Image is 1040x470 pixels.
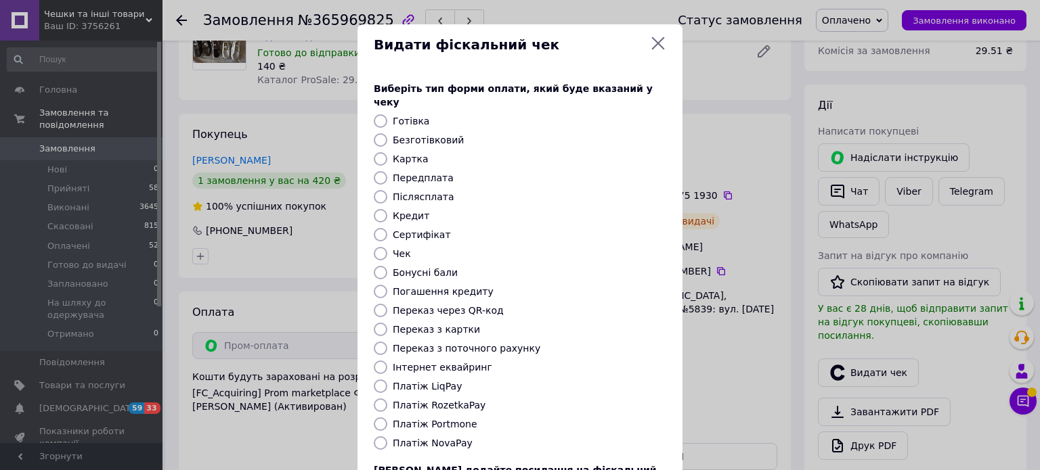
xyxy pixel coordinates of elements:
[393,419,477,429] label: Платіж Portmone
[393,400,485,410] label: Платіж RozetkaPay
[393,381,462,392] label: Платіж LiqPay
[393,267,458,278] label: Бонусні бали
[393,305,504,316] label: Переказ через QR-код
[374,35,645,55] span: Видати фіскальний чек
[374,83,653,108] span: Виберіть тип форми оплати, який буде вказаний у чеку
[393,286,494,297] label: Погашення кредиту
[393,324,480,335] label: Переказ з картки
[393,248,411,259] label: Чек
[393,172,454,183] label: Передплата
[393,343,540,354] label: Переказ з поточного рахунку
[393,210,429,221] label: Кредит
[393,154,429,164] label: Картка
[393,135,464,145] label: Безготівковий
[393,362,492,373] label: Інтернет еквайринг
[393,116,429,126] label: Готівка
[393,438,473,448] label: Платіж NovaPay
[393,229,451,240] label: Сертифікат
[393,191,454,202] label: Післясплата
